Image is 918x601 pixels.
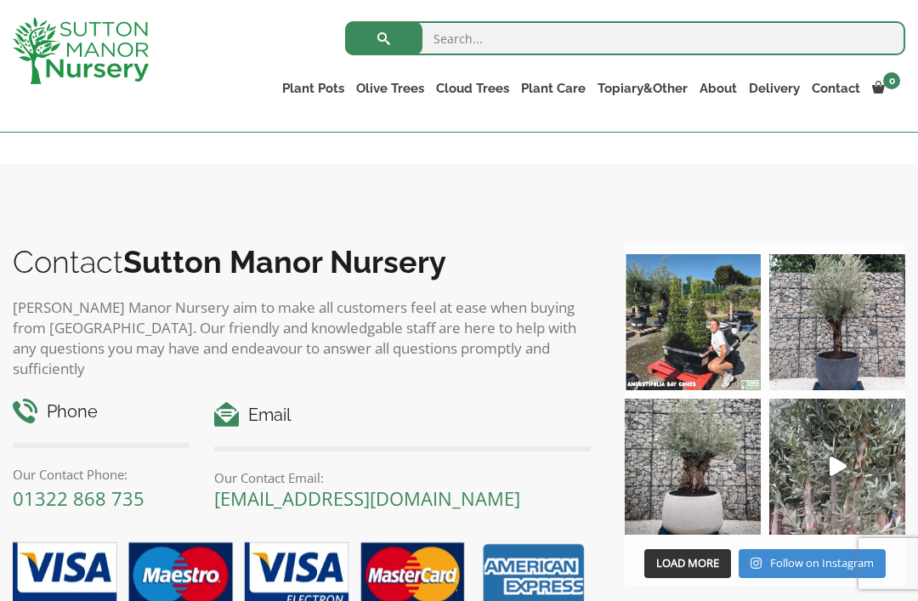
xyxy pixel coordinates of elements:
[694,77,743,100] a: About
[276,77,350,100] a: Plant Pots
[123,244,446,280] b: Sutton Manor Nursery
[515,77,592,100] a: Plant Care
[644,549,731,578] button: Load More
[430,77,515,100] a: Cloud Trees
[866,77,905,100] a: 0
[214,485,520,511] a: [EMAIL_ADDRESS][DOMAIN_NAME]
[13,244,591,280] h2: Contact
[214,402,591,428] h4: Email
[13,17,149,84] img: logo
[656,555,719,570] span: Load More
[770,555,874,570] span: Follow on Instagram
[769,399,905,535] img: New arrivals Monday morning of beautiful olive trees 🤩🤩 The weather is beautiful this summer, gre...
[345,21,905,55] input: Search...
[13,464,189,485] p: Our Contact Phone:
[13,485,144,511] a: 01322 868 735
[769,399,905,535] a: Play
[739,549,886,578] a: Instagram Follow on Instagram
[806,77,866,100] a: Contact
[751,557,762,570] svg: Instagram
[625,399,761,535] img: Check out this beauty we potted at our nursery today ❤️‍🔥 A huge, ancient gnarled Olive tree plan...
[592,77,694,100] a: Topiary&Other
[13,399,189,425] h4: Phone
[13,298,591,379] p: [PERSON_NAME] Manor Nursery aim to make all customers feel at ease when buying from [GEOGRAPHIC_D...
[214,468,591,488] p: Our Contact Email:
[350,77,430,100] a: Olive Trees
[743,77,806,100] a: Delivery
[625,254,761,390] img: Our elegant & picturesque Angustifolia Cones are an exquisite addition to your Bay Tree collectio...
[883,72,900,89] span: 0
[769,254,905,390] img: A beautiful multi-stem Spanish Olive tree potted in our luxurious fibre clay pots 😍😍
[830,456,847,476] svg: Play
